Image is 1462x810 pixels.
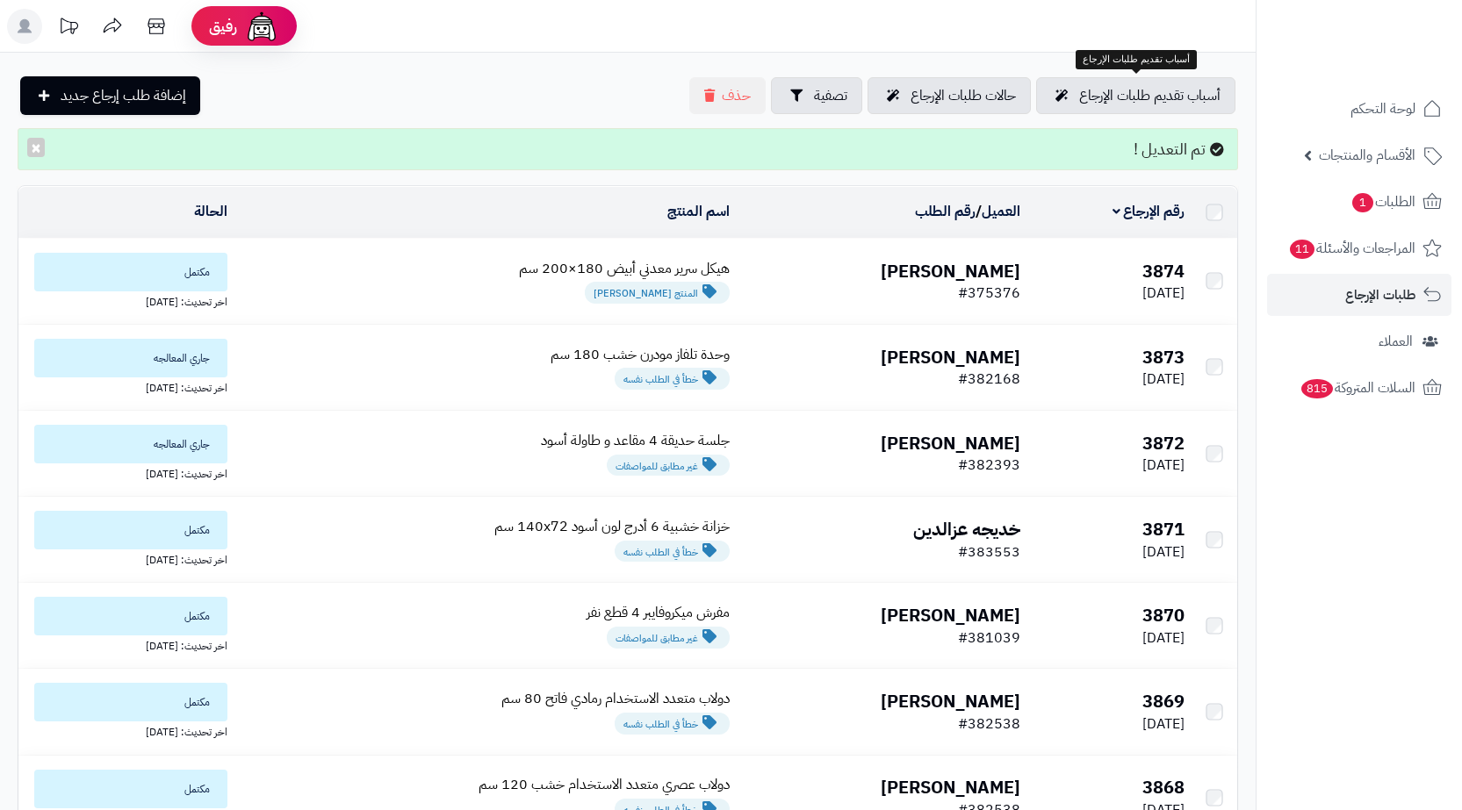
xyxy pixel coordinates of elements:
[585,282,730,304] span: المنتج [PERSON_NAME]
[25,721,227,740] div: اخر تحديث: [DATE]
[1142,688,1185,714] b: 3869
[615,368,730,390] span: خطأ في الطلب نفسه
[519,258,730,279] a: هيكل سرير معدني أبيض 180×200 سم
[1142,283,1185,304] span: [DATE]
[20,76,200,115] a: إضافة طلب إرجاع جديد
[194,201,227,222] a: الحالة
[1142,627,1185,649] span: [DATE]
[1142,774,1185,800] b: 3868
[722,85,751,106] span: حذف
[209,16,237,37] span: رفيق
[25,377,227,396] div: اخر تحديث: [DATE]
[1267,367,1451,409] a: السلات المتروكة815
[615,541,730,563] span: خطأ في الطلب نفسه
[494,516,730,537] a: خزانة خشبية 6 أدرج لون أسود 140x72 سم
[881,774,1020,800] b: [PERSON_NAME]
[1343,13,1445,50] img: logo-2.png
[1142,344,1185,370] b: 3873
[551,344,730,365] a: وحدة تلفاز مودرن خشب 180 سم
[1350,97,1415,121] span: لوحة التحكم
[244,9,279,44] img: ai-face.png
[689,77,766,114] button: حذف
[1319,143,1415,168] span: الأقسام والمنتجات
[1113,201,1185,222] a: رقم الإرجاع
[47,9,90,48] a: تحديثات المنصة
[1267,320,1451,362] a: العملاء
[958,283,1020,304] span: #375376
[25,463,227,482] div: اخر تحديث: [DATE]
[1142,541,1185,563] span: [DATE]
[34,253,227,291] span: مكتمل
[667,201,730,222] a: اسم المنتج
[1300,376,1415,400] span: السلات المتروكة
[982,201,1020,222] a: العميل
[1142,602,1185,628] b: 3870
[958,369,1020,390] span: #382168
[541,430,730,451] a: جلسة حديقة 4 مقاعد و طاولة أسود
[501,688,730,709] a: دولاب متعدد الاستخدام رمادي فاتح 80 سم
[1350,190,1415,214] span: الطلبات
[607,455,730,477] span: غير مطابق للمواصفات
[958,627,1020,649] span: #381039
[34,597,227,635] span: مكتمل
[1142,258,1185,284] b: 3874
[25,635,227,654] div: اخر تحديث: [DATE]
[34,511,227,549] span: مكتمل
[1288,236,1415,261] span: المراجعات والأسئلة
[1289,239,1316,260] span: 11
[1142,430,1185,456] b: 3872
[911,85,1016,106] span: حالات طلبات الإرجاع
[479,774,730,795] a: دولاب عصري متعدد الاستخدام خشب 120 سم
[881,688,1020,714] b: [PERSON_NAME]
[34,770,227,808] span: مكتمل
[1142,455,1185,476] span: [DATE]
[1379,329,1413,354] span: العملاء
[25,291,227,310] div: اخر تحديث: [DATE]
[1267,88,1451,130] a: لوحة التحكم
[1142,369,1185,390] span: [DATE]
[913,516,1020,542] b: خديجه عزالدين
[1351,192,1374,213] span: 1
[18,128,1238,170] div: تم التعديل !
[881,602,1020,628] b: [PERSON_NAME]
[25,549,227,568] div: اخر تحديث: [DATE]
[881,344,1020,370] b: [PERSON_NAME]
[587,602,730,623] a: مفرش ميكروفايبر 4 قطع نفر
[1300,378,1334,399] span: 815
[868,77,1031,114] a: حالات طلبات الإرجاع
[1036,77,1235,114] a: أسباب تقديم طلبات الإرجاع
[958,713,1020,735] span: #382538
[27,138,45,157] button: ×
[814,85,847,106] span: تصفية
[737,187,1027,238] td: /
[1142,713,1185,735] span: [DATE]
[1345,283,1415,307] span: طلبات الإرجاع
[1267,181,1451,223] a: الطلبات1
[881,258,1020,284] b: [PERSON_NAME]
[1076,50,1197,69] div: أسباب تقديم طلبات الإرجاع
[34,425,227,463] span: جاري المعالجه
[1142,516,1185,542] b: 3871
[1079,85,1221,106] span: أسباب تقديم طلبات الإرجاع
[34,683,227,721] span: مكتمل
[607,627,730,649] span: غير مطابق للمواصفات
[771,77,862,114] button: تصفية
[915,201,976,222] a: رقم الطلب
[958,455,1020,476] span: #382393
[615,713,730,735] span: خطأ في الطلب نفسه
[34,339,227,377] span: جاري المعالجه
[958,541,1020,563] span: #383553
[881,430,1020,456] b: [PERSON_NAME]
[1267,227,1451,269] a: المراجعات والأسئلة11
[1267,274,1451,316] a: طلبات الإرجاع
[61,85,186,106] span: إضافة طلب إرجاع جديد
